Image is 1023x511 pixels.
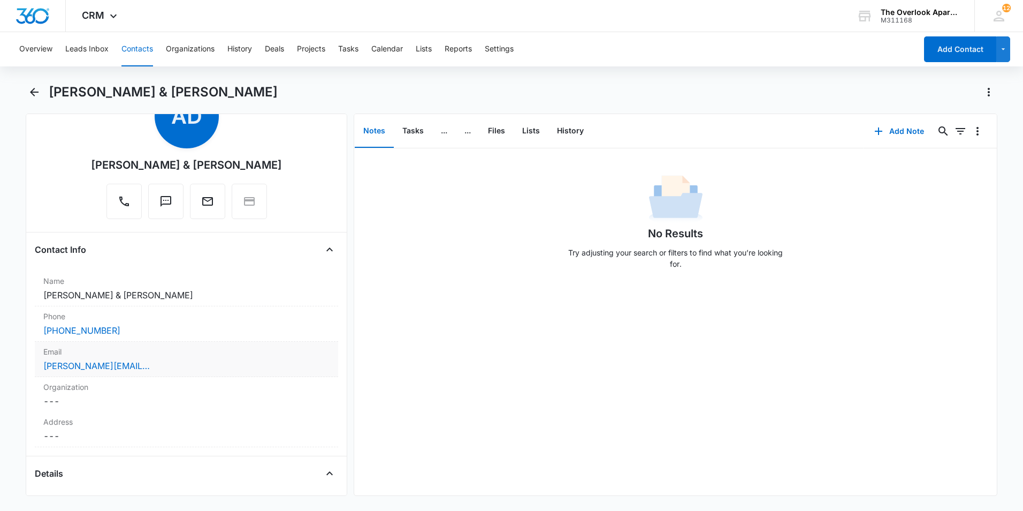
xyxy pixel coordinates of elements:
button: ... [456,115,479,148]
button: Add Contact [924,36,996,62]
button: Close [321,465,338,482]
button: Tasks [338,32,358,66]
label: Address [43,416,330,427]
div: account name [881,8,959,17]
button: Settings [485,32,514,66]
button: Filters [952,123,969,140]
button: History [548,115,592,148]
button: Add Note [864,118,935,144]
button: Back [26,84,42,101]
button: History [227,32,252,66]
button: Overview [19,32,52,66]
div: Phone[PHONE_NUMBER] [35,306,338,342]
label: Email [43,346,330,357]
p: Try adjusting your search or filters to find what you’re looking for. [563,247,788,269]
label: Organization [43,381,330,393]
span: AD [155,84,219,148]
span: CRM [82,10,104,21]
button: Reports [445,32,472,66]
dd: --- [43,430,330,442]
button: Leads Inbox [65,32,109,66]
a: [PERSON_NAME][EMAIL_ADDRESS][DOMAIN_NAME] [43,359,150,372]
button: Call [106,184,142,219]
h4: Contact Info [35,243,86,256]
button: Organizations [166,32,215,66]
a: Email [190,200,225,209]
div: Name[PERSON_NAME] & [PERSON_NAME] [35,271,338,306]
button: Actions [980,84,997,101]
button: Close [321,241,338,258]
dd: --- [43,395,330,408]
button: Email [190,184,225,219]
button: Tasks [394,115,432,148]
h1: No Results [648,226,703,242]
button: ... [432,115,456,148]
a: Text [148,200,184,209]
div: Address--- [35,412,338,447]
div: Organization--- [35,377,338,412]
button: Contacts [121,32,153,66]
button: Deals [265,32,284,66]
button: Overflow Menu [969,123,986,140]
button: Notes [355,115,394,148]
button: Lists [416,32,432,66]
h1: [PERSON_NAME] & [PERSON_NAME] [49,84,278,100]
button: Files [479,115,514,148]
button: Calendar [371,32,403,66]
button: Search... [935,123,952,140]
div: account id [881,17,959,24]
div: [PERSON_NAME] & [PERSON_NAME] [91,157,282,173]
span: 12 [1002,4,1011,12]
dd: [PERSON_NAME] & [PERSON_NAME] [43,289,330,302]
div: Email[PERSON_NAME][EMAIL_ADDRESS][DOMAIN_NAME] [35,342,338,377]
a: [PHONE_NUMBER] [43,324,120,337]
button: Lists [514,115,548,148]
div: notifications count [1002,4,1011,12]
label: Phone [43,311,330,322]
h4: Details [35,467,63,480]
button: Projects [297,32,325,66]
a: Call [106,200,142,209]
button: Text [148,184,184,219]
label: Name [43,275,330,287]
img: No Data [649,172,703,226]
